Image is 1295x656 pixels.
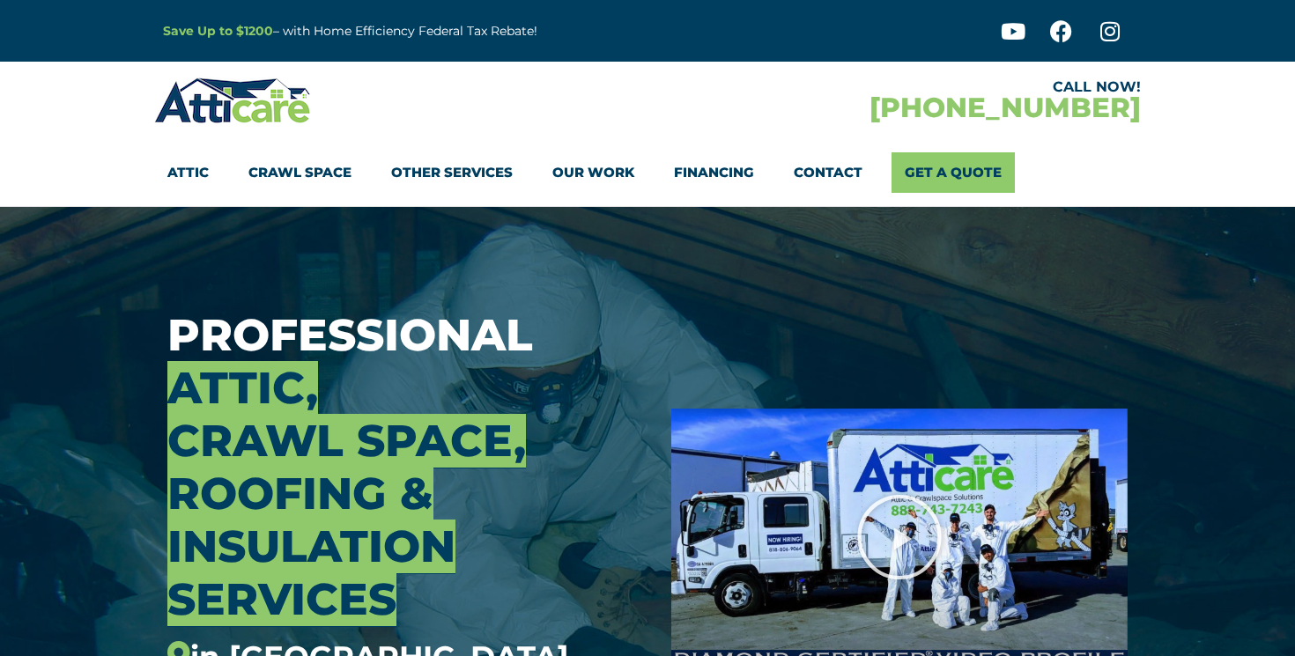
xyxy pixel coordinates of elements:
[167,520,455,626] span: Insulation Services
[892,152,1015,193] a: Get A Quote
[167,152,209,193] a: Attic
[163,21,734,41] p: – with Home Efficiency Federal Tax Rebate!
[674,152,754,193] a: Financing
[248,152,351,193] a: Crawl Space
[855,493,943,581] div: Play Video
[167,152,1128,193] nav: Menu
[167,361,526,520] span: Attic, Crawl Space, Roofing &
[163,23,273,39] a: Save Up to $1200
[552,152,634,193] a: Our Work
[391,152,513,193] a: Other Services
[647,80,1141,94] div: CALL NOW!
[794,152,862,193] a: Contact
